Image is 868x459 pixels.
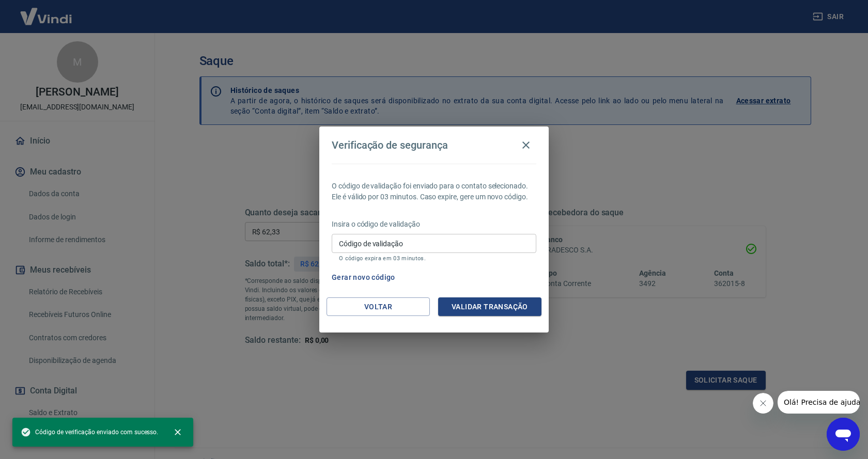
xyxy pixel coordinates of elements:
p: O código de validação foi enviado para o contato selecionado. Ele é válido por 03 minutos. Caso e... [332,181,536,202]
button: Gerar novo código [328,268,399,287]
iframe: Botão para abrir a janela de mensagens [827,418,860,451]
button: Validar transação [438,297,541,316]
span: Código de verificação enviado com sucesso. [21,427,158,437]
h4: Verificação de segurança [332,139,448,151]
span: Olá! Precisa de ajuda? [6,7,87,15]
iframe: Fechar mensagem [753,393,773,414]
button: Voltar [327,297,430,316]
button: close [166,421,189,444]
iframe: Mensagem da empresa [778,391,860,414]
p: Insira o código de validação [332,219,536,230]
p: O código expira em 03 minutos. [339,255,529,262]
